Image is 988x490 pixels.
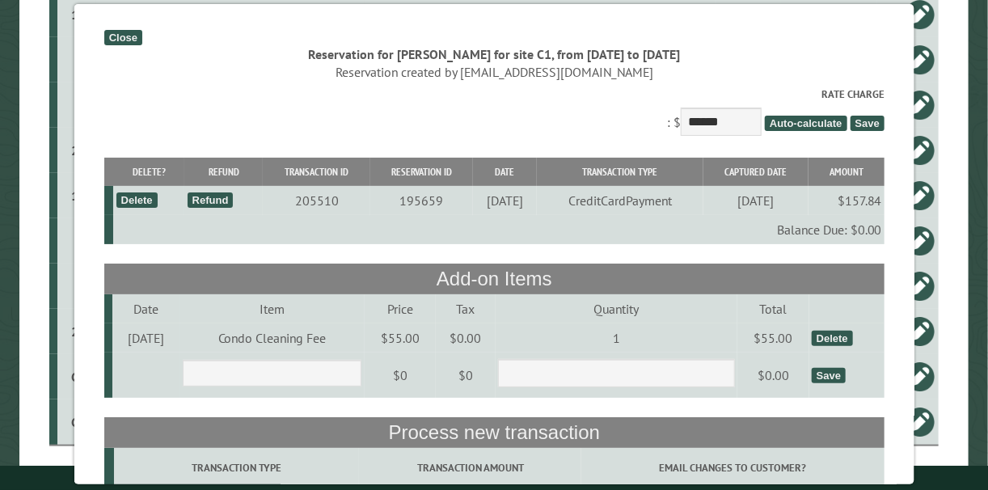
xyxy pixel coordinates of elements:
th: Amount [808,158,884,186]
div: Refund [187,192,233,208]
td: Item [179,294,364,323]
div: : $ [103,87,884,139]
td: $0 [364,353,435,398]
div: 15 [64,188,94,204]
th: Transaction Type [536,158,703,186]
div: Close [103,30,141,45]
td: $157.84 [808,186,884,215]
td: Price [364,294,435,323]
span: Auto-calculate [765,116,847,131]
td: $0.00 [737,353,809,398]
td: [DATE] [703,186,809,215]
td: Balance Due: $0.00 [113,215,885,244]
td: CreditCardPayment [536,186,703,215]
td: Total [737,294,809,323]
div: 9 [64,97,94,113]
div: Delete [812,331,853,346]
div: 3 [64,233,94,249]
td: 195659 [370,186,473,215]
div: C1 [64,369,94,385]
td: Date [112,294,179,323]
th: Process new transaction [103,417,884,448]
span: Save [850,116,884,131]
div: C3 [64,414,94,430]
div: 25 [64,142,94,158]
td: $0 [436,353,496,398]
div: Reservation created by [EMAIL_ADDRESS][DOMAIN_NAME] [103,63,884,81]
td: [DATE] [473,186,537,215]
div: Save [812,368,846,383]
div: 26 [64,323,94,340]
th: Refund [184,158,263,186]
td: $55.00 [364,323,435,353]
th: Captured Date [703,158,809,186]
label: Rate Charge [103,87,884,102]
div: 1 [64,52,94,68]
div: 12 [64,6,94,23]
td: Quantity [495,294,737,323]
th: Reservation ID [370,158,473,186]
th: Date [473,158,537,186]
th: Add-on Items [103,264,884,294]
div: Reservation for [PERSON_NAME] for site C1, from [DATE] to [DATE] [103,45,884,63]
label: Email changes to customer? [584,460,881,475]
label: Transaction Amount [361,460,579,475]
td: 205510 [263,186,370,215]
td: Tax [436,294,496,323]
td: Condo Cleaning Fee [179,323,364,353]
th: Delete? [113,158,184,186]
label: Transaction Type [116,460,357,475]
td: $0.00 [436,323,496,353]
div: Delete [116,192,157,208]
td: 1 [495,323,737,353]
div: 7 [64,278,94,294]
td: $55.00 [737,323,809,353]
td: [DATE] [112,323,179,353]
th: Transaction ID [263,158,370,186]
